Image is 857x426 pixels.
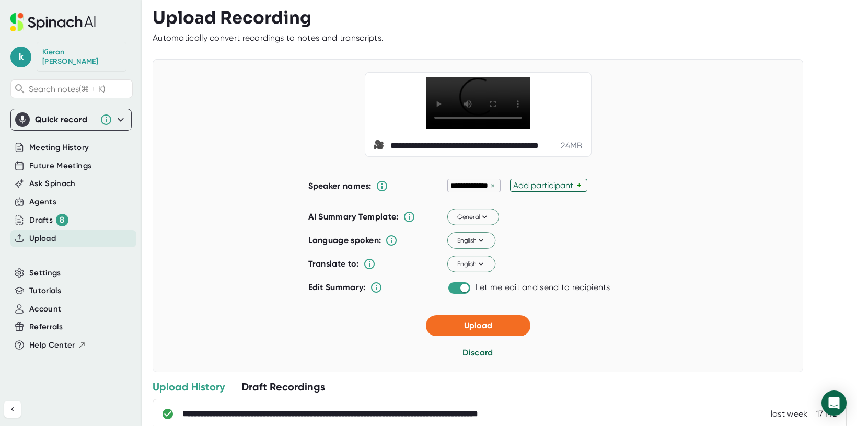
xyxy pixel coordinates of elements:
div: Drafts [29,214,68,226]
button: Discard [462,347,493,359]
button: English [447,233,495,249]
button: Account [29,303,61,315]
b: Edit Summary: [308,282,366,292]
div: Automatically convert recordings to notes and transcripts. [153,33,384,43]
div: Quick record [15,109,127,130]
button: Ask Spinach [29,178,76,190]
span: Help Center [29,339,75,351]
div: Draft Recordings [241,380,325,394]
b: Translate to: [308,259,359,269]
span: Upload [464,320,492,330]
button: Collapse sidebar [4,401,21,418]
button: Settings [29,267,61,279]
div: 17 MB [816,409,838,419]
button: Drafts 8 [29,214,68,226]
h3: Upload Recording [153,8,847,28]
b: AI Summary Template: [308,212,399,222]
div: Open Intercom Messenger [821,390,847,416]
span: Search notes (⌘ + K) [29,84,130,94]
div: 8 [56,214,68,226]
div: Upload History [153,380,225,394]
div: Quick record [35,114,95,125]
button: Upload [29,233,56,245]
button: Agents [29,196,56,208]
span: English [457,259,485,269]
span: Discard [462,348,493,358]
button: Help Center [29,339,86,351]
div: 9/11/2025, 3:23:30 PM [771,409,808,419]
b: Speaker names: [308,181,372,191]
button: Upload [426,315,530,336]
div: Let me edit and send to recipients [476,282,610,293]
span: video [374,140,386,152]
div: Kieran Donohue [42,48,121,66]
div: × [488,181,497,191]
button: General [447,209,499,226]
span: k [10,47,31,67]
div: + [577,180,584,190]
button: Future Meetings [29,160,91,172]
div: Add participant [513,180,577,190]
span: General [457,212,489,222]
button: Referrals [29,321,63,333]
div: 24 MB [561,141,582,151]
span: English [457,236,485,245]
button: Tutorials [29,285,61,297]
button: Meeting History [29,142,89,154]
button: English [447,256,495,273]
b: Language spoken: [308,235,381,245]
